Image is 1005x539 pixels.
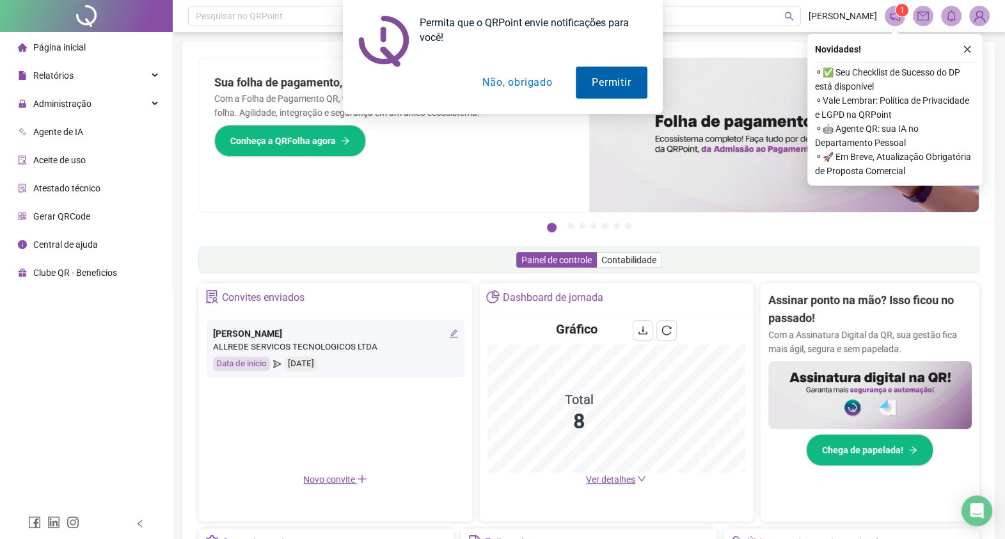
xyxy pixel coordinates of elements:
[33,155,86,165] span: Aceite de uso
[303,474,367,485] span: Novo convite
[213,357,270,371] div: Data de início
[579,223,585,229] button: 3
[638,325,648,335] span: download
[213,326,458,341] div: [PERSON_NAME]
[576,67,647,99] button: Permitir
[589,58,979,212] img: banner%2F8d14a306-6205-4263-8e5b-06e9a85ad873.png
[358,15,409,67] img: notification icon
[590,223,597,229] button: 4
[28,516,41,529] span: facebook
[213,341,458,354] div: ALLREDE SERVICOS TECNOLOGICOS LTDA
[205,290,219,303] span: solution
[33,268,117,278] span: Clube QR - Beneficios
[67,516,79,529] span: instagram
[33,127,83,137] span: Agente de IA
[230,134,336,148] span: Conheça a QRFolha agora
[222,287,305,309] div: Convites enviados
[586,474,635,485] span: Ver detalhes
[908,446,917,455] span: arrow-right
[273,357,281,371] span: send
[815,150,975,178] span: ⚬ 🚀 Em Breve, Atualização Obrigatória de Proposta Comercial
[567,223,574,229] button: 2
[815,122,975,150] span: ⚬ 🤖 Agente QR: sua IA no Departamento Pessoal
[806,434,933,466] button: Chega de papelada!
[486,290,500,303] span: pie-chart
[466,67,568,99] button: Não, obrigado
[768,291,972,328] h2: Assinar ponto na mão? Isso ficou no passado!
[586,474,646,485] a: Ver detalhes down
[768,361,972,429] img: banner%2F02c71560-61a6-44d4-94b9-c8ab97240462.png
[637,474,646,483] span: down
[556,320,597,338] h4: Gráfico
[503,287,603,309] div: Dashboard de jornada
[136,519,145,528] span: left
[547,223,557,232] button: 1
[625,223,631,229] button: 7
[33,183,100,193] span: Atestado técnico
[661,325,672,335] span: reload
[18,268,27,277] span: gift
[768,328,972,356] p: Com a Assinatura Digital da QR, sua gestão fica mais ágil, segura e sem papelada.
[47,516,60,529] span: linkedin
[33,211,90,221] span: Gerar QRCode
[613,223,620,229] button: 6
[214,125,366,157] button: Conheça a QRFolha agora
[341,136,350,145] span: arrow-right
[409,15,647,45] div: Permita que o QRPoint envie notificações para você!
[449,329,458,338] span: edit
[357,474,367,484] span: plus
[33,239,98,250] span: Central de ajuda
[18,184,27,193] span: solution
[18,240,27,249] span: info-circle
[18,156,27,165] span: audit
[18,212,27,221] span: qrcode
[285,357,317,371] div: [DATE]
[602,223,608,229] button: 5
[961,495,992,526] div: Open Intercom Messenger
[601,255,656,265] span: Contabilidade
[822,443,903,457] span: Chega de papelada!
[521,255,592,265] span: Painel de controle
